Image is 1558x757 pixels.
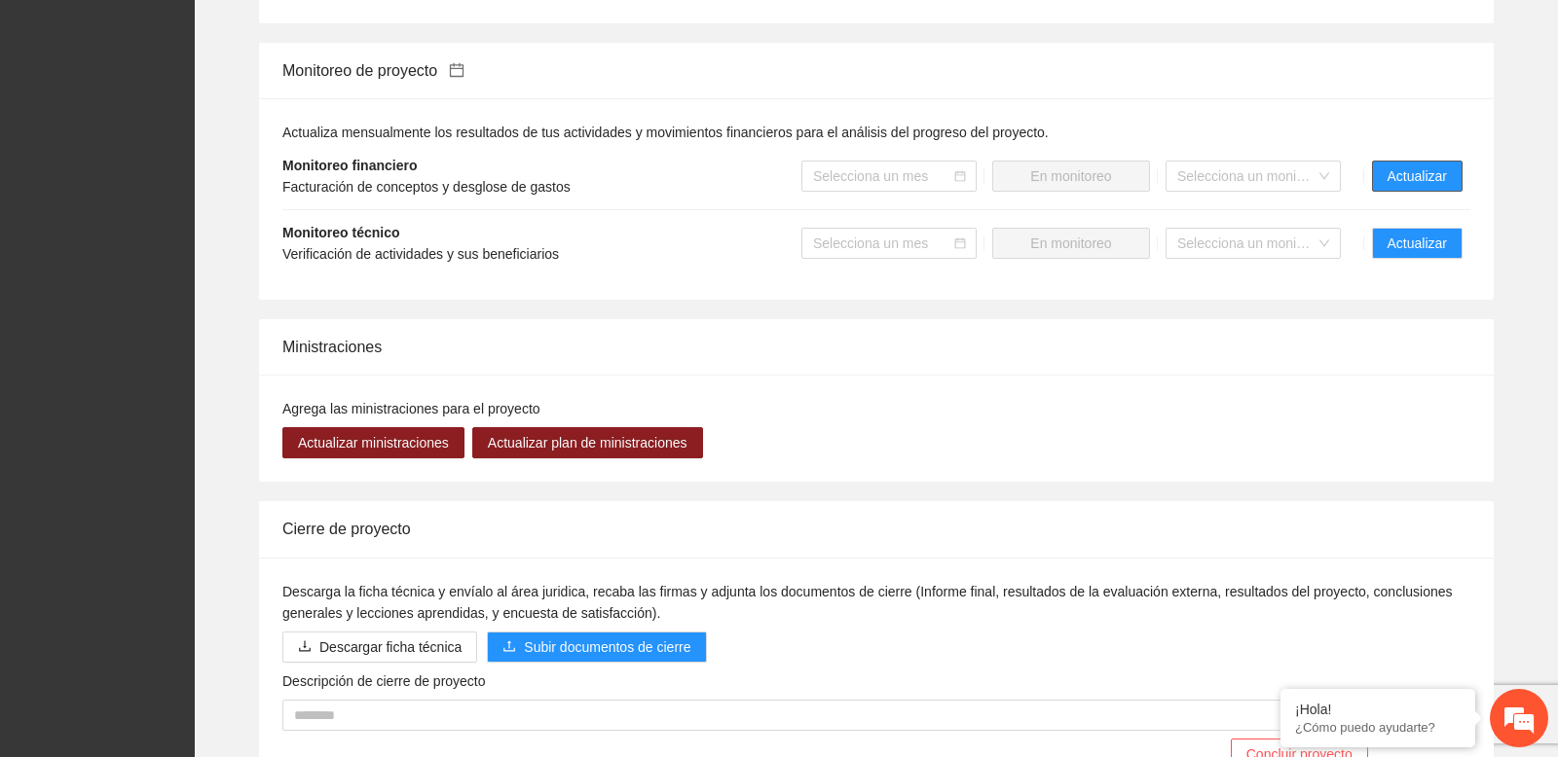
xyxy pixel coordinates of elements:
[282,700,1470,731] textarea: Descripción de cierre de proyecto
[298,432,449,453] span: Actualizar ministraciones
[282,584,1453,621] span: Descarga la ficha técnica y envíalo al área juridica, recaba las firmas y adjunta los documentos ...
[487,631,706,663] button: uploadSubir documentos de cierre
[282,501,1470,557] div: Cierre de proyecto
[282,401,540,416] span: Agrega las ministraciones para el proyecto
[1388,233,1447,254] span: Actualizar
[502,639,516,655] span: upload
[319,636,462,658] span: Descargar ficha técnica
[282,158,417,173] strong: Monitoreo financiero
[524,636,690,658] span: Subir documentos de cierre
[1295,702,1461,717] div: ¡Hola!
[472,427,703,458] button: Actualizar plan de ministraciones
[282,631,477,663] button: downloadDescargar ficha técnica
[319,10,366,56] div: Minimizar ventana de chat en vivo
[101,99,327,125] div: Chatee con nosotros ahora
[282,179,571,195] span: Facturación de conceptos y desglose de gastos
[472,435,703,451] a: Actualizar plan de ministraciones
[10,531,371,599] textarea: Escriba su mensaje y pulse “Intro”
[282,670,486,692] label: Descripción de cierre de proyecto
[282,319,1470,375] div: Ministraciones
[282,427,464,458] button: Actualizar ministraciones
[1372,161,1463,192] button: Actualizar
[282,246,559,262] span: Verificación de actividades y sus beneficiarios
[1295,720,1461,735] p: ¿Cómo puedo ayudarte?
[298,639,312,655] span: download
[488,432,687,453] span: Actualizar plan de ministraciones
[437,62,464,79] a: calendar
[113,260,269,456] span: Estamos en línea.
[282,125,1049,140] span: Actualiza mensualmente los resultados de tus actividades y movimientos financieros para el anális...
[282,435,464,451] a: Actualizar ministraciones
[954,170,966,182] span: calendar
[282,225,400,240] strong: Monitoreo técnico
[282,639,477,655] a: downloadDescargar ficha técnica
[1388,165,1447,187] span: Actualizar
[449,62,464,78] span: calendar
[1372,228,1463,259] button: Actualizar
[282,43,1470,98] div: Monitoreo de proyecto
[954,237,966,249] span: calendar
[487,639,706,655] span: uploadSubir documentos de cierre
